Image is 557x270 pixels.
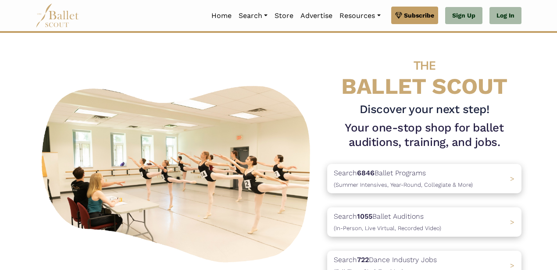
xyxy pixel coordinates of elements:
[510,261,514,270] span: >
[510,218,514,226] span: >
[357,256,369,264] b: 722
[271,7,297,25] a: Store
[327,164,521,193] a: Search6846Ballet Programs(Summer Intensives, Year-Round, Collegiate & More)>
[297,7,336,25] a: Advertise
[327,102,521,117] h3: Discover your next step!
[235,7,271,25] a: Search
[36,78,320,267] img: A group of ballerinas talking to each other in a ballet studio
[395,11,402,20] img: gem.svg
[327,121,521,150] h1: Your one-stop shop for ballet auditions, training, and jobs.
[357,169,375,177] b: 6846
[208,7,235,25] a: Home
[334,225,441,231] span: (In-Person, Live Virtual, Recorded Video)
[445,7,482,25] a: Sign Up
[414,58,436,73] span: THE
[404,11,434,20] span: Subscribe
[334,167,473,190] p: Search Ballet Programs
[357,212,372,220] b: 1055
[336,7,384,25] a: Resources
[327,50,521,99] h4: BALLET SCOUT
[391,7,438,24] a: Subscribe
[327,207,521,237] a: Search1055Ballet Auditions(In-Person, Live Virtual, Recorded Video) >
[334,211,441,233] p: Search Ballet Auditions
[510,174,514,183] span: >
[334,181,473,188] span: (Summer Intensives, Year-Round, Collegiate & More)
[489,7,521,25] a: Log In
